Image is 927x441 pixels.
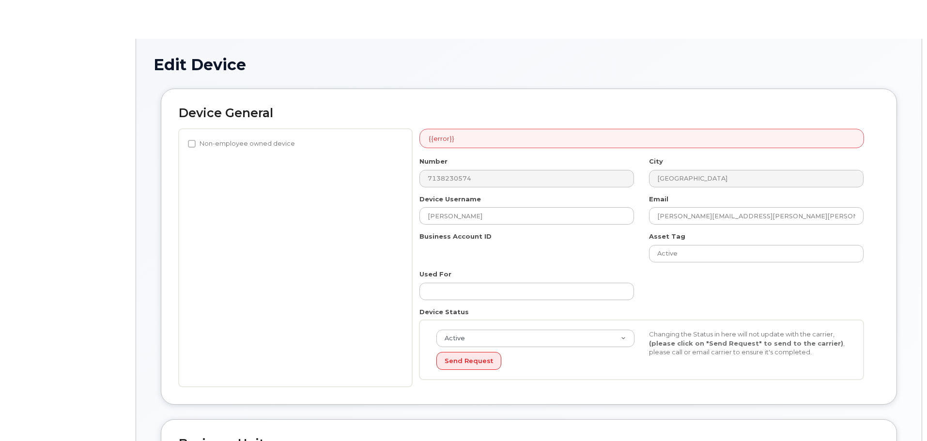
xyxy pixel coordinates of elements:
[419,195,481,204] label: Device Username
[188,140,196,148] input: Non-employee owned device
[642,330,854,357] div: Changing the Status in here will not update with the carrier, , please call or email carrier to e...
[436,352,501,370] button: Send Request
[419,307,469,317] label: Device Status
[649,157,663,166] label: City
[649,195,668,204] label: Email
[419,270,451,279] label: Used For
[419,129,864,149] div: {{error}}
[649,232,685,241] label: Asset Tag
[188,138,295,150] label: Non-employee owned device
[419,157,448,166] label: Number
[419,232,492,241] label: Business Account ID
[154,56,904,73] h1: Edit Device
[179,106,879,120] h2: Device General
[649,339,843,347] strong: (please click on "Send Request" to send to the carrier)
